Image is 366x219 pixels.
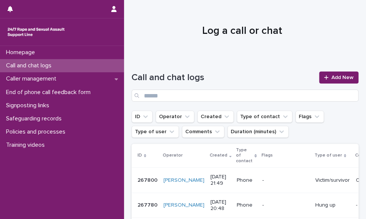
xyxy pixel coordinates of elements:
[210,174,231,187] p: [DATE] 21:49
[331,75,354,80] span: Add New
[163,202,204,208] a: [PERSON_NAME]
[132,126,179,138] button: Type of user
[3,62,57,69] p: Call and chat logs
[6,24,66,40] img: rhQMoQhaT3yELyF149Cw
[163,177,204,184] a: [PERSON_NAME]
[132,25,352,38] h1: Log a call or chat
[315,151,342,160] p: Type of user
[3,75,62,82] p: Caller management
[237,202,256,208] p: Phone
[319,71,358,84] a: Add New
[156,111,194,123] button: Operator
[3,49,41,56] p: Homepage
[315,202,350,208] p: Hung up
[163,151,183,160] p: Operator
[262,151,273,160] p: Flags
[3,102,55,109] p: Signposting links
[210,151,227,160] p: Created
[262,202,309,208] p: -
[236,146,253,165] p: Type of contact
[132,72,315,83] h1: Call and chat logs
[138,151,142,160] p: ID
[138,201,159,208] p: 267780
[182,126,224,138] button: Comments
[3,128,71,135] p: Policies and processes
[132,90,358,102] input: Search
[132,111,153,123] button: ID
[237,111,292,123] button: Type of contact
[138,176,159,184] p: 267800
[3,141,51,149] p: Training videos
[315,177,350,184] p: Victim/survivor
[237,177,256,184] p: Phone
[295,111,324,123] button: Flags
[210,199,231,212] p: [DATE] 20:48
[197,111,234,123] button: Created
[356,201,359,208] p: -
[262,177,309,184] p: -
[227,126,289,138] button: Duration (minutes)
[3,115,68,122] p: Safeguarding records
[3,89,97,96] p: End of phone call feedback form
